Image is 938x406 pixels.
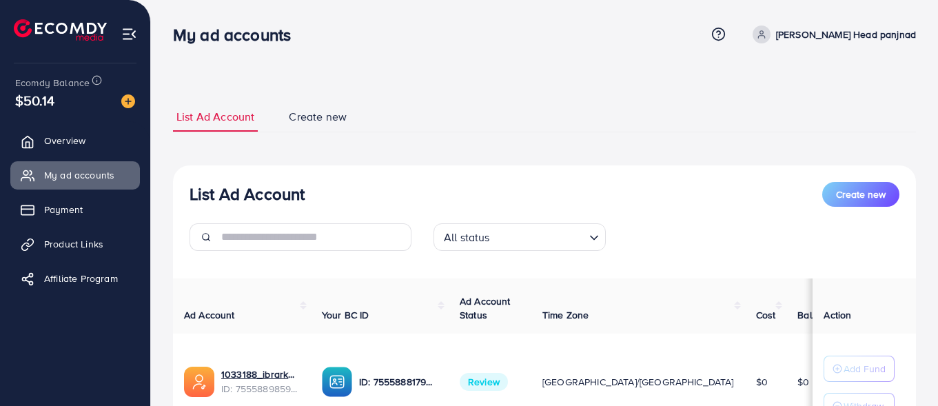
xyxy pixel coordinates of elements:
a: [PERSON_NAME] Head panjnad [747,26,916,43]
span: Action [824,308,851,322]
h3: List Ad Account [190,184,305,204]
img: menu [121,26,137,42]
div: Search for option [434,223,606,251]
span: ID: 7555889859085402113 [221,382,300,396]
span: Your BC ID [322,308,369,322]
span: Product Links [44,237,103,251]
a: Payment [10,196,140,223]
button: Add Fund [824,356,895,382]
span: Create new [836,187,886,201]
p: Add Fund [844,361,886,377]
span: Time Zone [542,308,589,322]
a: 1033188_ibrarkhan.....8875--_1759242755236 [221,367,300,381]
span: Ad Account Status [460,294,511,322]
span: $50.14 [15,90,54,110]
img: ic-ads-acc.e4c84228.svg [184,367,214,397]
p: ID: 7555888179098861585 [359,374,438,390]
input: Search for option [494,225,584,247]
span: Overview [44,134,85,148]
h3: My ad accounts [173,25,302,45]
span: Review [460,373,508,391]
p: [PERSON_NAME] Head panjnad [776,26,916,43]
span: Balance [797,308,834,322]
img: image [121,94,135,108]
a: Affiliate Program [10,265,140,292]
a: Overview [10,127,140,154]
span: [GEOGRAPHIC_DATA]/[GEOGRAPHIC_DATA] [542,375,734,389]
span: Payment [44,203,83,216]
a: Product Links [10,230,140,258]
span: List Ad Account [176,109,254,125]
span: $0 [756,375,768,389]
img: logo [14,19,107,41]
a: My ad accounts [10,161,140,189]
span: Ad Account [184,308,235,322]
span: Affiliate Program [44,272,118,285]
span: $0 [797,375,809,389]
div: <span class='underline'>1033188_ibrarkhan.....8875--_1759242755236</span></br>7555889859085402113 [221,367,300,396]
span: Ecomdy Balance [15,76,90,90]
span: Create new [289,109,347,125]
span: All status [441,227,493,247]
span: My ad accounts [44,168,114,182]
img: ic-ba-acc.ded83a64.svg [322,367,352,397]
button: Create new [822,182,899,207]
span: Cost [756,308,776,322]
